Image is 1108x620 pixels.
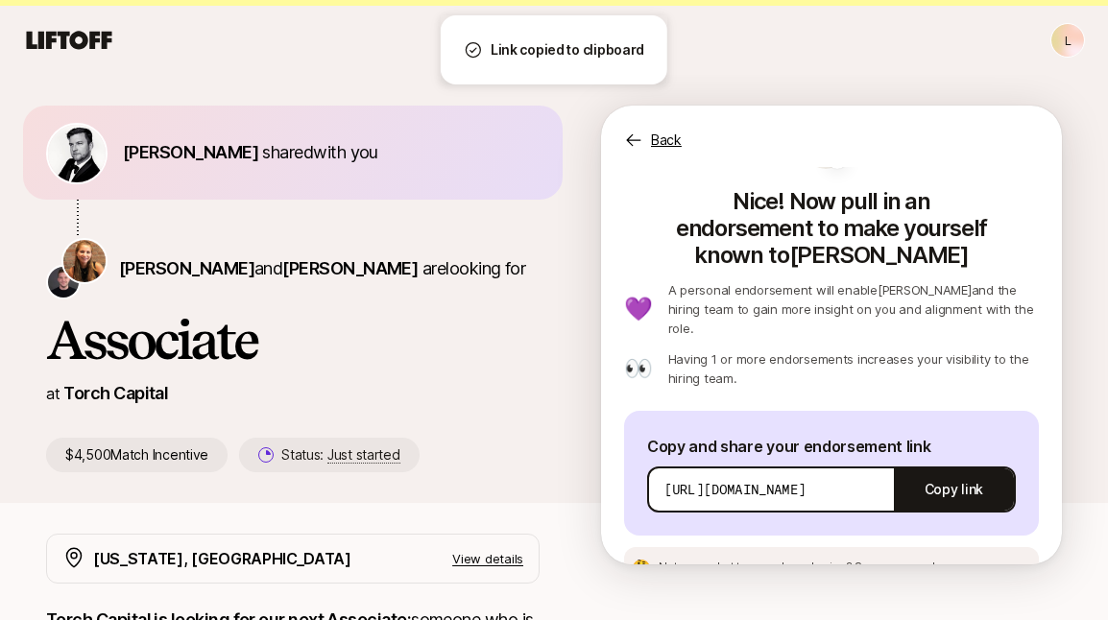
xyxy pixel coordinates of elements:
p: 👀 [624,357,653,380]
button: L [1050,23,1085,58]
p: Back [651,129,682,152]
p: [URL][DOMAIN_NAME] [664,480,806,499]
p: $4,500 Match Incentive [46,438,228,472]
p: Copy and share your endorsement link [647,434,1016,459]
span: Just started [327,446,400,464]
p: at [46,381,60,406]
span: [PERSON_NAME] [123,142,258,162]
h1: Associate [46,311,540,369]
p: shared [123,139,386,166]
span: [PERSON_NAME] [282,258,418,278]
p: View details [452,549,523,568]
p: Not sure what to say when sharing? [659,559,998,576]
span: See an example message [855,560,998,574]
p: are looking for [119,255,525,282]
img: 60c51fb4_14eb_4499_a43e_782c5adda885.jpg [48,125,106,182]
p: 🤔 [632,560,651,575]
p: L [1065,29,1072,52]
span: and [254,258,418,278]
p: A personal endorsement will enable [PERSON_NAME] and the hiring team to gain more insight on you ... [668,280,1039,338]
p: Having 1 or more endorsements increases your visibility to the hiring team. [668,349,1039,388]
img: Christopher Harper [48,267,79,298]
p: [US_STATE], [GEOGRAPHIC_DATA] [93,546,351,571]
span: [PERSON_NAME] [119,258,254,278]
img: Katie Reiner [63,240,106,282]
span: with you [313,142,378,162]
p: Link copied to clipboard [491,38,644,61]
a: Torch Capital [63,383,168,403]
p: Status: [281,443,399,466]
p: 💜 [624,298,653,321]
button: Copy link [894,463,1014,516]
p: Nice! Now pull in an endorsement to make yourself known to [PERSON_NAME] [624,180,1039,269]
